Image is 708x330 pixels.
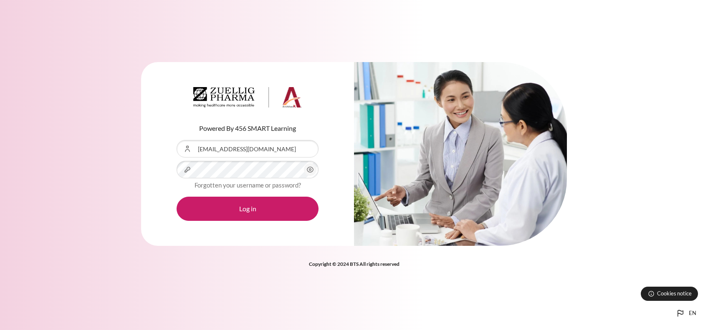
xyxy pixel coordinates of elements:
input: Username or Email Address [177,140,319,157]
a: Architeck [193,87,302,111]
button: Cookies notice [641,287,698,301]
a: Forgotten your username or password? [195,181,301,189]
button: Log in [177,197,319,221]
img: Architeck [193,87,302,108]
p: Powered By 456 SMART Learning [177,123,319,133]
strong: Copyright © 2024 BTS All rights reserved [309,261,400,267]
span: Cookies notice [657,290,692,297]
button: Languages [672,305,700,322]
span: en [689,309,696,317]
